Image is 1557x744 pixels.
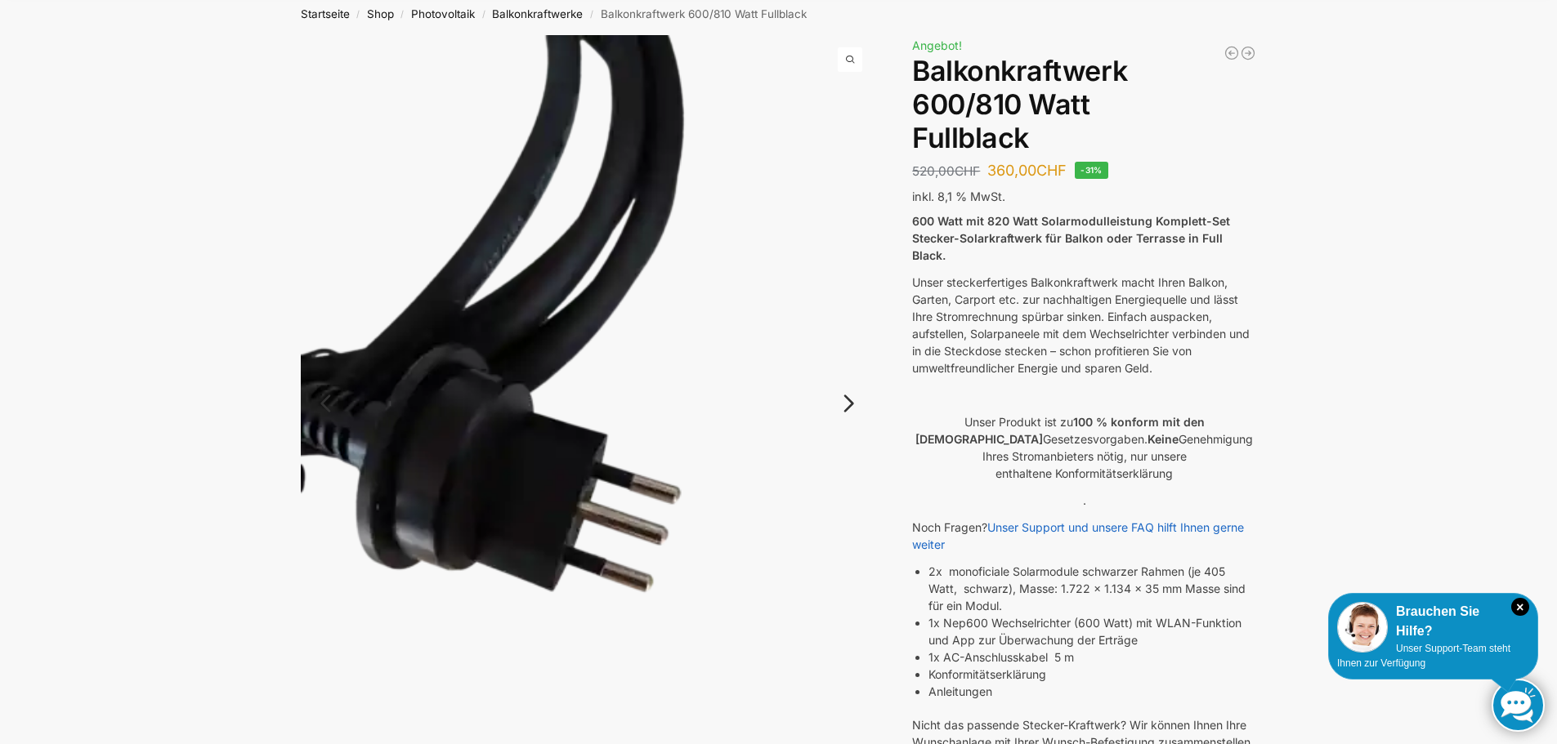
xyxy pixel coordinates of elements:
[912,163,980,179] bdi: 520,00
[1148,432,1179,446] strong: Keine
[928,614,1256,648] li: 1x Nep600 Wechselrichter (600 Watt) mit WLAN-Funktion und App zur Überwachung der Erträge
[1075,162,1108,179] span: -31%
[1036,162,1067,179] span: CHF
[411,7,475,20] a: Photovoltaik
[912,189,1005,203] span: inkl. 8,1 % MwSt.
[912,519,1256,553] p: Noch Fragen?
[394,8,411,21] span: /
[475,8,492,21] span: /
[928,563,1256,614] li: 2x monoficiale Solarmodule schwarzer Rahmen (je 405 Watt, schwarz), Masse: 1.722 x 1.134 x 35 mm ...
[1337,602,1529,641] div: Brauchen Sie Hilfe?
[912,520,1244,551] a: Unser Support und unsere FAQ hilft Ihnen gerne weiter
[955,163,980,179] span: CHF
[350,8,367,21] span: /
[912,38,962,52] span: Angebot!
[583,8,600,21] span: /
[912,492,1256,509] p: .
[1511,598,1529,616] i: Schließen
[367,7,394,20] a: Shop
[301,7,350,20] a: Startseite
[928,648,1256,666] li: 1x AC-Anschlusskabel 5 m
[987,162,1067,179] bdi: 360,00
[915,415,1205,446] strong: 100 % konform mit den [DEMOGRAPHIC_DATA]
[492,7,583,20] a: Balkonkraftwerke
[1337,643,1510,669] span: Unser Support-Team steht Ihnen zur Verfügung
[874,35,1447,670] img: Balkonkraftwerk 600/810 Watt Fullblack 7
[1337,602,1388,653] img: Customer service
[928,683,1256,700] li: Anleitungen
[928,666,1256,683] li: Konformitätserklärung
[1224,45,1240,61] a: Balkonkraftwerk 445/600 Watt Bificial
[912,274,1256,376] p: Unser steckerfertiges Balkonkraftwerk macht Ihren Balkon, Garten, Carport etc. zur nachhaltigen E...
[1240,45,1256,61] a: 890/600 Watt Solarkraftwerk + 2,7 KW Batteriespeicher Genehmigungsfrei
[912,214,1230,262] strong: 600 Watt mit 820 Watt Solarmodulleistung Komplett-Set Stecker-Solarkraftwerk für Balkon oder Terr...
[912,55,1256,154] h1: Balkonkraftwerk 600/810 Watt Fullblack
[912,413,1256,482] p: Unser Produkt ist zu Gesetzesvorgaben. Genehmigung Ihres Stromanbieters nötig, nur unsere enthalt...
